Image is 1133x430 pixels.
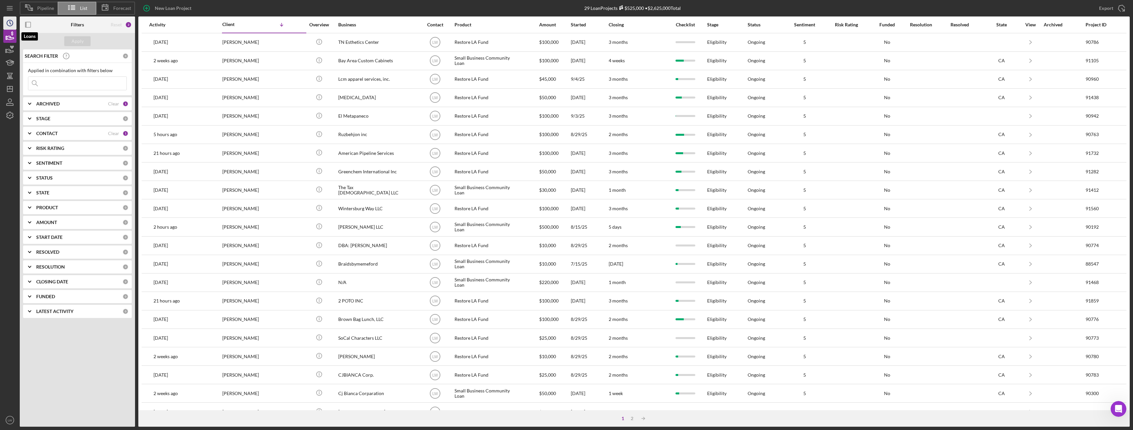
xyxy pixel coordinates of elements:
div: Overview [307,22,331,27]
div: 5 [788,132,821,137]
text: LW [432,40,438,45]
time: 2025-09-18 01:44 [153,76,168,82]
div: 0 [123,294,128,300]
div: Resolved [951,22,980,27]
div: Small Business Community Loan [455,255,520,273]
div: Ongoing [748,206,765,211]
div: 5 [788,151,821,156]
div: New Loan Project [155,2,191,15]
div: [PERSON_NAME] [222,255,288,273]
div: DBA: [PERSON_NAME] [338,237,404,254]
span: $50,000 [539,95,556,100]
button: New Loan Project [138,2,198,15]
time: 2 months [609,335,628,341]
div: Checklist [672,22,700,27]
div: 0 [123,145,128,151]
div: Amount [539,22,564,27]
time: 2 months [609,316,628,322]
text: LW [432,225,438,230]
div: No [872,280,902,285]
span: Pipeline [37,6,54,11]
b: RESOLUTION [36,264,65,270]
text: LW [432,169,438,174]
div: Restore LA Fund [455,311,520,328]
div: Ruzbehjon inc [338,126,404,143]
div: 5 [788,40,821,45]
div: [MEDICAL_DATA] [338,89,404,106]
time: 3 months [609,113,628,119]
text: LW [432,280,438,285]
div: Ongoing [748,151,765,156]
div: 0 [123,53,128,59]
span: $10,000 [539,243,556,248]
div: 8/29/25 [571,311,600,328]
time: 3 months [609,76,628,82]
div: Ongoing [748,95,765,100]
div: 9/4/25 [571,71,600,88]
div: Ongoing [748,40,765,45]
div: Contact [423,22,448,27]
b: STAGE [36,116,50,121]
div: Archived [1044,22,1077,27]
div: Client [222,22,255,27]
div: 5 [788,261,821,267]
b: PRODUCT [36,205,58,210]
div: 0 [123,264,128,270]
div: Clear [108,131,119,136]
div: 5 [788,58,821,63]
div: Eligibility [707,237,739,254]
div: 0 [123,160,128,166]
b: CLOSING DATE [36,279,68,284]
div: American Pipeline Services [338,144,404,162]
div: [DATE] [571,52,600,70]
b: START DATE [36,235,63,240]
time: 2 months [609,243,628,248]
time: 3 months [609,169,628,174]
div: View [1022,22,1039,27]
div: CA [988,169,1015,174]
div: Clear [108,101,119,106]
div: 91732 [1086,144,1112,162]
time: 3 months [609,150,628,156]
time: 4 weeks [609,58,625,63]
span: $100,000 [539,150,559,156]
div: Eligibility [707,71,739,88]
div: 0 [123,234,128,240]
div: 90776 [1086,311,1112,328]
div: 0 [123,205,128,211]
div: [PERSON_NAME] [222,126,288,143]
div: 1 [123,130,128,136]
div: No [872,187,902,193]
div: 90192 [1086,218,1112,236]
text: LW [432,206,438,211]
div: Restore LA Fund [455,329,520,347]
span: $100,000 [539,298,559,303]
div: Ongoing [748,169,765,174]
div: Braidsbymemeford [338,255,404,273]
div: 5 [788,113,821,119]
time: 2025-09-24 16:01 [153,132,177,137]
div: 8/29/25 [571,329,600,347]
div: N/A [338,274,404,291]
div: CA [988,224,1015,230]
div: 90942 [1086,107,1112,125]
div: [DATE] [571,144,600,162]
div: CA [988,243,1015,248]
b: SENTIMENT [36,160,62,166]
time: 3 months [609,39,628,45]
div: [PERSON_NAME] [222,181,288,199]
div: State [988,22,1015,27]
div: Ongoing [748,261,765,267]
span: $100,000 [539,131,559,137]
div: 90763 [1086,126,1112,143]
time: 2025-09-24 19:06 [153,224,177,230]
div: 0 [123,308,128,314]
div: 5 [788,206,821,211]
div: Small Business Community Loan [455,274,520,291]
div: [PERSON_NAME] [222,274,288,291]
div: 90773 [1086,329,1112,347]
text: LW [432,96,438,100]
div: Restore LA Fund [455,71,520,88]
div: Eligibility [707,292,739,310]
div: No [872,243,902,248]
